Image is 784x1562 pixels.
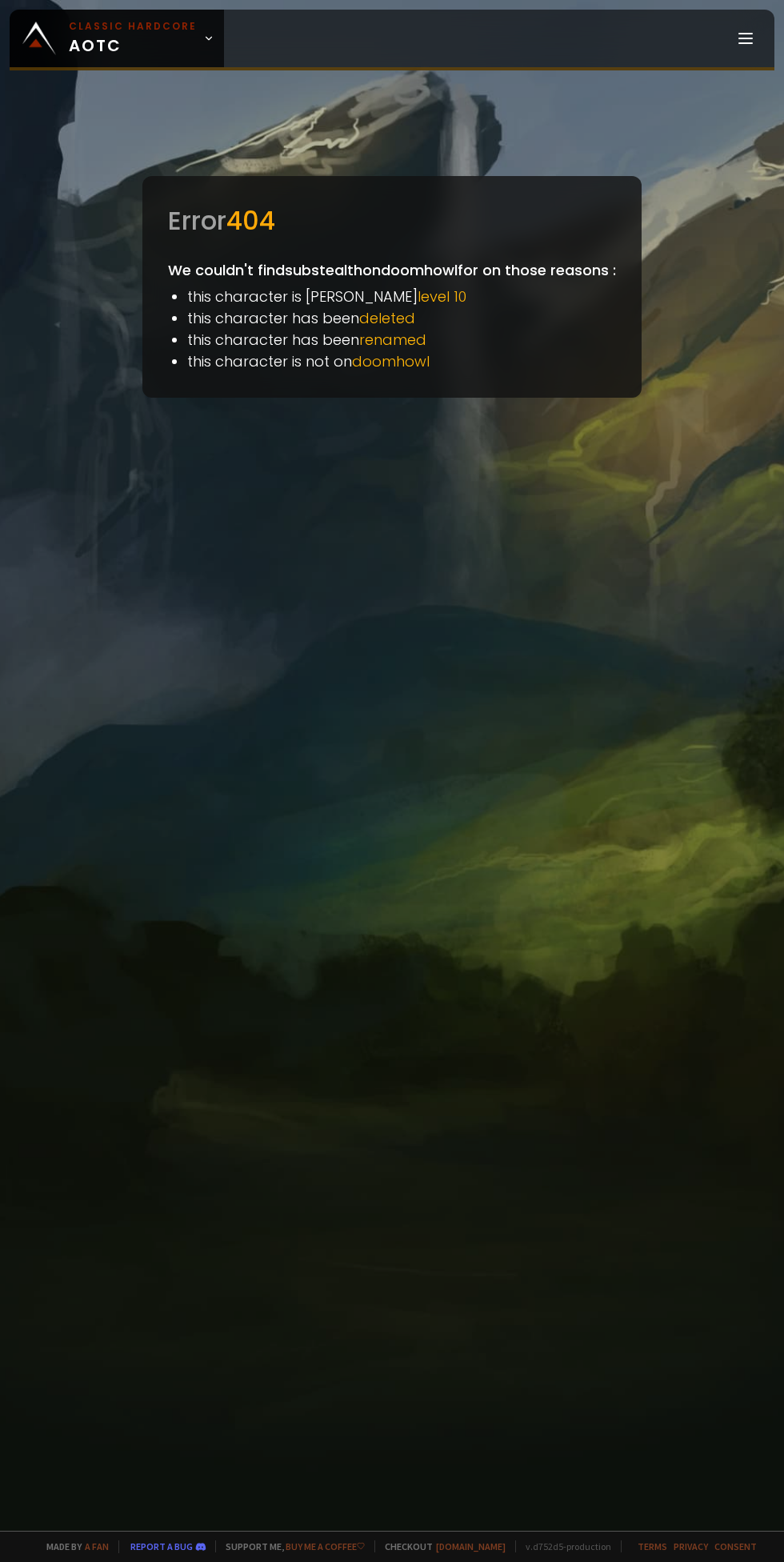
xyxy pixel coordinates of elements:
[69,19,197,58] span: AOTC
[226,202,275,238] span: 404
[187,286,616,307] li: this character is [PERSON_NAME]
[142,176,642,398] div: We couldn't find substealth on doomhowl for on those reasons :
[286,1540,365,1552] a: Buy me a coffee
[515,1540,611,1552] span: v. d752d5 - production
[359,330,426,350] span: renamed
[714,1540,757,1552] a: Consent
[130,1540,193,1552] a: Report a bug
[187,307,616,329] li: this character has been
[187,329,616,350] li: this character has been
[215,1540,365,1552] span: Support me,
[187,350,616,372] li: this character is not on
[674,1540,708,1552] a: Privacy
[418,286,466,306] span: level 10
[436,1540,506,1552] a: [DOMAIN_NAME]
[359,308,415,328] span: deleted
[69,19,197,34] small: Classic Hardcore
[374,1540,506,1552] span: Checkout
[37,1540,109,1552] span: Made by
[85,1540,109,1552] a: a fan
[10,10,224,67] a: Classic HardcoreAOTC
[638,1540,667,1552] a: Terms
[168,202,616,240] div: Error
[352,351,430,371] span: doomhowl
